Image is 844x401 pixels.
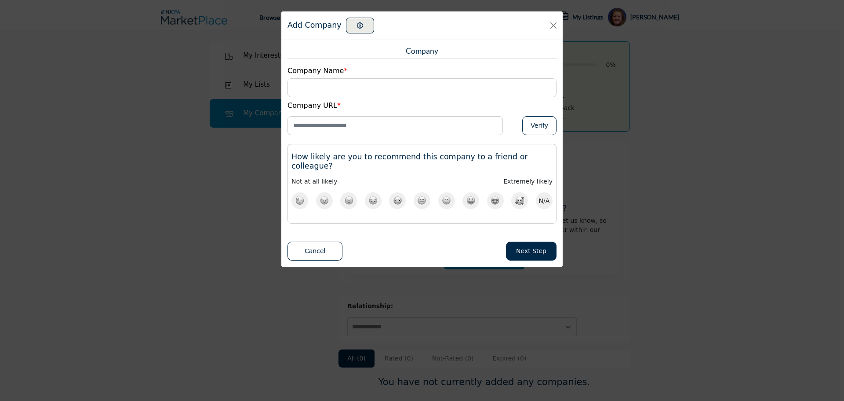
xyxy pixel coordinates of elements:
img: emoji rating 5 [393,196,402,205]
img: emoji rating 9 [491,196,500,205]
img: emoji rating 6 [417,196,426,205]
button: Close [547,19,560,32]
label: Company Name [287,66,347,76]
img: emoji rating 7 [442,196,451,205]
span: N/A [539,196,550,206]
button: Next Step [506,242,557,261]
h5: Company [406,46,438,55]
button: Cancel [287,242,342,261]
span: Not at all likely [291,178,337,185]
input: Enter Website URL [287,116,503,135]
img: emoji rating 4 [368,196,378,205]
h3: How likely are you to recommend this company to a friend or colleague? [291,152,553,171]
input: Supplier Name [287,78,557,97]
button: Verify [522,116,557,135]
img: emoji rating 2 [320,196,329,205]
img: emoji rating 10 [515,196,524,205]
img: emoji rating 8 [466,196,476,205]
img: emoji rating 1 [295,196,304,205]
img: emoji rating 3 [344,196,353,205]
h1: Add Company [287,19,342,31]
label: Company URL [287,100,341,111]
span: Extremely likely [503,178,553,185]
